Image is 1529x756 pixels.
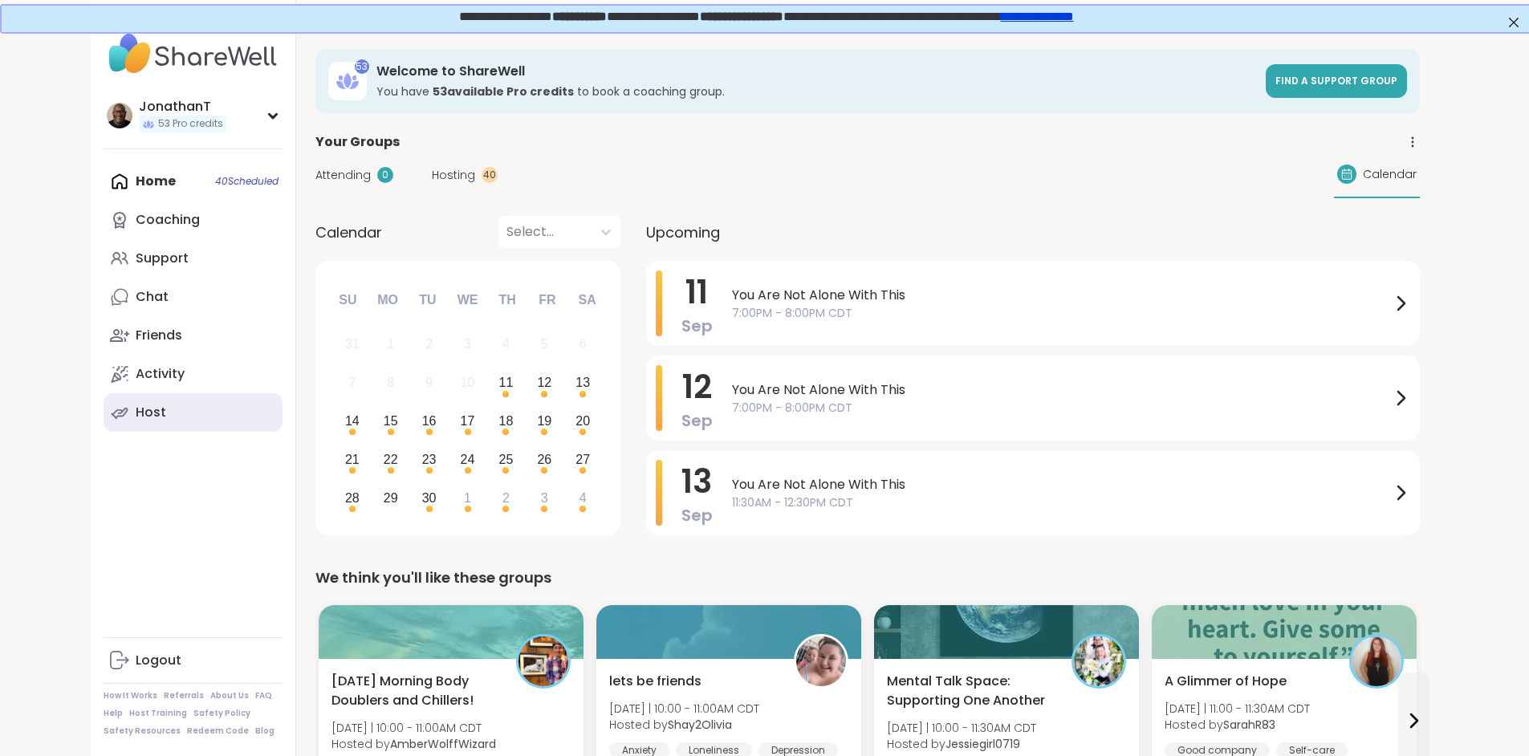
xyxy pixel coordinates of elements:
[136,652,181,669] div: Logout
[390,736,496,752] b: AmberWolffWizard
[579,333,587,355] div: 6
[333,325,602,517] div: month 2025-09
[1266,64,1407,98] a: Find a support group
[450,366,485,400] div: Not available Wednesday, September 10th, 2025
[681,315,713,337] span: Sep
[104,726,181,737] a: Safety Resources
[530,282,565,318] div: Fr
[107,103,132,128] img: JonathanT
[129,708,187,719] a: Host Training
[566,366,600,400] div: Choose Saturday, September 13th, 2025
[887,720,1036,736] span: [DATE] | 10:00 - 11:30AM CDT
[887,736,1036,752] span: Hosted by
[377,167,393,183] div: 0
[450,327,485,362] div: Not available Wednesday, September 3rd, 2025
[1363,166,1417,183] span: Calendar
[575,410,590,432] div: 20
[104,690,157,701] a: How It Works
[345,449,360,470] div: 21
[104,201,283,239] a: Coaching
[331,672,498,710] span: [DATE] Morning Body Doublers and Chillers!
[255,690,272,701] a: FAQ
[541,333,548,355] div: 5
[387,333,394,355] div: 1
[489,327,523,362] div: Not available Thursday, September 4th, 2025
[464,487,471,509] div: 1
[566,481,600,515] div: Choose Saturday, October 4th, 2025
[482,167,498,183] div: 40
[376,83,1256,100] h3: You have to book a coaching group.
[330,282,365,318] div: Su
[527,366,562,400] div: Choose Friday, September 12th, 2025
[1352,636,1401,686] img: SarahR83
[682,364,712,409] span: 12
[210,690,249,701] a: About Us
[575,449,590,470] div: 27
[335,404,370,439] div: Choose Sunday, September 14th, 2025
[490,282,525,318] div: Th
[331,720,496,736] span: [DATE] | 10:00 - 11:00AM CDT
[255,726,274,737] a: Blog
[1165,672,1287,691] span: A Glimmer of Hope
[579,487,587,509] div: 4
[537,372,551,393] div: 12
[732,475,1391,494] span: You Are Not Alone With This
[732,305,1391,322] span: 7:00PM - 8:00PM CDT
[422,449,437,470] div: 23
[335,442,370,477] div: Choose Sunday, September 21st, 2025
[527,404,562,439] div: Choose Friday, September 19th, 2025
[461,372,475,393] div: 10
[464,333,471,355] div: 3
[422,487,437,509] div: 30
[335,327,370,362] div: Not available Sunday, August 31st, 2025
[104,641,283,680] a: Logout
[335,481,370,515] div: Choose Sunday, September 28th, 2025
[732,286,1391,305] span: You Are Not Alone With This
[537,410,551,432] div: 19
[796,636,846,686] img: Shay2Olivia
[104,239,283,278] a: Support
[384,449,398,470] div: 22
[566,327,600,362] div: Not available Saturday, September 6th, 2025
[945,736,1020,752] b: Jessiegirl0719
[681,459,712,504] span: 13
[685,270,708,315] span: 11
[646,222,720,243] span: Upcoming
[609,672,701,691] span: lets be friends
[527,327,562,362] div: Not available Friday, September 5th, 2025
[527,442,562,477] div: Choose Friday, September 26th, 2025
[373,481,408,515] div: Choose Monday, September 29th, 2025
[432,167,475,184] span: Hosting
[732,400,1391,417] span: 7:00PM - 8:00PM CDT
[104,278,283,316] a: Chat
[489,481,523,515] div: Choose Thursday, October 2nd, 2025
[410,282,445,318] div: Tu
[537,449,551,470] div: 26
[384,487,398,509] div: 29
[489,366,523,400] div: Choose Thursday, September 11th, 2025
[1275,74,1397,87] span: Find a support group
[335,366,370,400] div: Not available Sunday, September 7th, 2025
[387,372,394,393] div: 8
[450,481,485,515] div: Choose Wednesday, October 1st, 2025
[887,672,1054,710] span: Mental Talk Space: Supporting One Another
[1074,636,1124,686] img: Jessiegirl0719
[164,690,204,701] a: Referrals
[1223,717,1275,733] b: SarahR83
[422,410,437,432] div: 16
[499,372,514,393] div: 11
[499,449,514,470] div: 25
[136,404,166,421] div: Host
[345,333,360,355] div: 31
[187,726,249,737] a: Redeem Code
[373,404,408,439] div: Choose Monday, September 15th, 2025
[732,494,1391,511] span: 11:30AM - 12:30PM CDT
[373,327,408,362] div: Not available Monday, September 1st, 2025
[668,717,732,733] b: Shay2Olivia
[681,409,713,432] span: Sep
[345,487,360,509] div: 28
[370,282,405,318] div: Mo
[384,410,398,432] div: 15
[345,410,360,432] div: 14
[502,487,510,509] div: 2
